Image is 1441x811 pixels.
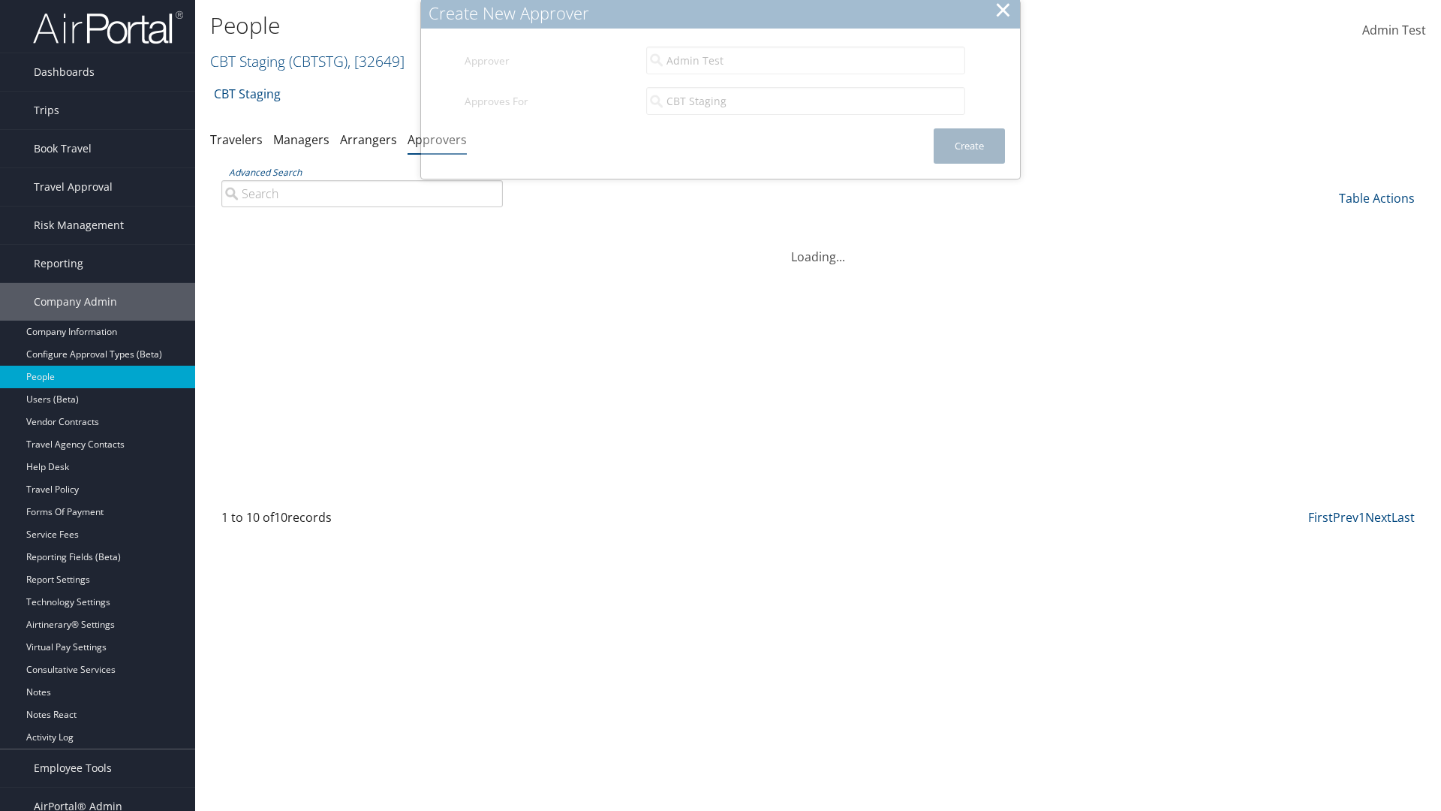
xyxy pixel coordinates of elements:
[1391,509,1415,526] a: Last
[34,130,92,167] span: Book Travel
[1365,509,1391,526] a: Next
[1362,8,1426,54] a: Admin Test
[1362,22,1426,38] span: Admin Test
[429,2,1020,25] div: Create New Approver
[34,749,112,787] span: Employee Tools
[465,47,635,75] label: Approver
[347,51,405,71] span: , [ 32649 ]
[229,166,302,179] a: Advanced Search
[34,168,113,206] span: Travel Approval
[1308,509,1333,526] a: First
[465,87,635,116] label: Approves For
[34,283,117,321] span: Company Admin
[408,131,467,148] a: Approvers
[221,180,503,207] input: Advanced Search
[34,53,95,91] span: Dashboards
[34,92,59,129] span: Trips
[34,245,83,282] span: Reporting
[934,128,1005,164] button: Create
[1358,509,1365,526] a: 1
[34,207,124,244] span: Risk Management
[289,51,347,71] span: ( CBTSTG )
[340,131,397,148] a: Arrangers
[33,10,183,45] img: airportal-logo.png
[214,79,281,109] a: CBT Staging
[210,230,1426,266] div: Loading...
[1339,190,1415,207] a: Table Actions
[210,51,405,71] a: CBT Staging
[210,10,1021,41] h1: People
[274,509,287,526] span: 10
[273,131,329,148] a: Managers
[221,508,503,534] div: 1 to 10 of records
[1333,509,1358,526] a: Prev
[210,131,263,148] a: Travelers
